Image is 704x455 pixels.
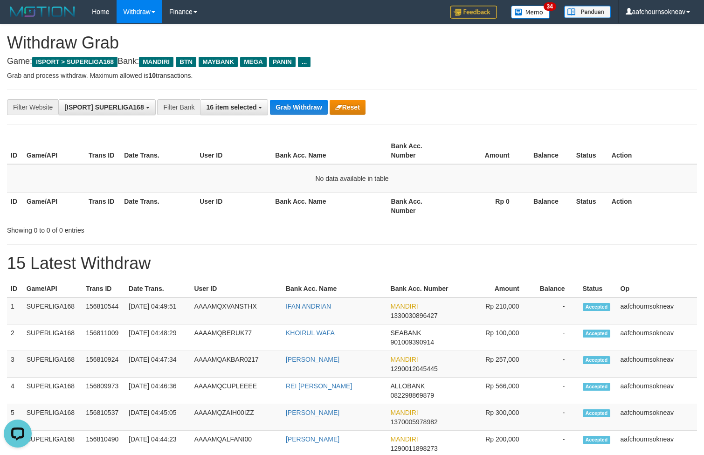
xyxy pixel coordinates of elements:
[286,329,335,337] a: KHOIRUL WAFA
[23,280,83,297] th: Game/API
[125,404,190,431] td: [DATE] 04:45:05
[23,193,85,219] th: Game/API
[583,303,611,311] span: Accepted
[564,6,611,18] img: panduan.png
[467,378,533,404] td: Rp 566,000
[23,324,83,351] td: SUPERLIGA168
[449,193,524,219] th: Rp 0
[82,297,125,324] td: 156810544
[271,138,387,164] th: Bank Acc. Name
[7,324,23,351] td: 2
[583,436,611,444] span: Accepted
[7,71,697,80] p: Grab and process withdraw. Maximum allowed is transactions.
[533,297,579,324] td: -
[7,378,23,404] td: 4
[391,418,438,426] span: Copy 1370005978982 to clipboard
[544,2,556,11] span: 34
[608,138,697,164] th: Action
[157,99,200,115] div: Filter Bank
[282,280,387,297] th: Bank Acc. Name
[148,72,156,79] strong: 10
[196,193,271,219] th: User ID
[286,303,331,310] a: IFAN ANDRIAN
[617,351,697,378] td: aafchournsokneav
[120,193,196,219] th: Date Trans.
[391,338,434,346] span: Copy 901009390914 to clipboard
[196,138,271,164] th: User ID
[391,382,425,390] span: ALLOBANK
[7,297,23,324] td: 1
[286,409,339,416] a: [PERSON_NAME]
[583,383,611,391] span: Accepted
[7,280,23,297] th: ID
[533,378,579,404] td: -
[391,356,418,363] span: MANDIRI
[125,297,190,324] td: [DATE] 04:49:51
[271,193,387,219] th: Bank Acc. Name
[7,351,23,378] td: 3
[7,164,697,193] td: No data available in table
[391,435,418,443] span: MANDIRI
[391,329,421,337] span: SEABANK
[286,382,352,390] a: REI [PERSON_NAME]
[7,193,23,219] th: ID
[467,297,533,324] td: Rp 210,000
[23,351,83,378] td: SUPERLIGA168
[450,6,497,19] img: Feedback.jpg
[524,193,573,219] th: Balance
[533,324,579,351] td: -
[190,404,282,431] td: AAAAMQZAIH00IZZ
[449,138,524,164] th: Amount
[64,103,144,111] span: [ISPORT] SUPERLIGA168
[125,378,190,404] td: [DATE] 04:46:36
[199,57,238,67] span: MAYBANK
[139,57,173,67] span: MANDIRI
[608,193,697,219] th: Action
[240,57,267,67] span: MEGA
[7,138,23,164] th: ID
[7,34,697,52] h1: Withdraw Grab
[391,409,418,416] span: MANDIRI
[82,280,125,297] th: Trans ID
[467,280,533,297] th: Amount
[617,280,697,297] th: Op
[467,351,533,378] td: Rp 257,000
[573,138,608,164] th: Status
[7,254,697,273] h1: 15 Latest Withdraw
[269,57,296,67] span: PANIN
[7,57,697,66] h4: Game: Bank:
[125,351,190,378] td: [DATE] 04:47:34
[120,138,196,164] th: Date Trans.
[58,99,155,115] button: [ISPORT] SUPERLIGA168
[7,404,23,431] td: 5
[270,100,327,115] button: Grab Withdraw
[391,312,438,319] span: Copy 1330030896427 to clipboard
[82,324,125,351] td: 156811009
[190,324,282,351] td: AAAAMQBERUK77
[190,378,282,404] td: AAAAMQCUPLEEEE
[190,297,282,324] td: AAAAMQXVANSTHX
[206,103,256,111] span: 16 item selected
[298,57,311,67] span: ...
[23,138,85,164] th: Game/API
[82,351,125,378] td: 156810924
[85,138,120,164] th: Trans ID
[533,404,579,431] td: -
[387,193,449,219] th: Bank Acc. Number
[617,297,697,324] td: aafchournsokneav
[190,351,282,378] td: AAAAMQAKBAR0217
[23,297,83,324] td: SUPERLIGA168
[23,378,83,404] td: SUPERLIGA168
[330,100,366,115] button: Reset
[32,57,117,67] span: ISPORT > SUPERLIGA168
[533,351,579,378] td: -
[7,99,58,115] div: Filter Website
[82,404,125,431] td: 156810537
[617,324,697,351] td: aafchournsokneav
[524,138,573,164] th: Balance
[617,378,697,404] td: aafchournsokneav
[190,280,282,297] th: User ID
[85,193,120,219] th: Trans ID
[511,6,550,19] img: Button%20Memo.svg
[7,5,78,19] img: MOTION_logo.png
